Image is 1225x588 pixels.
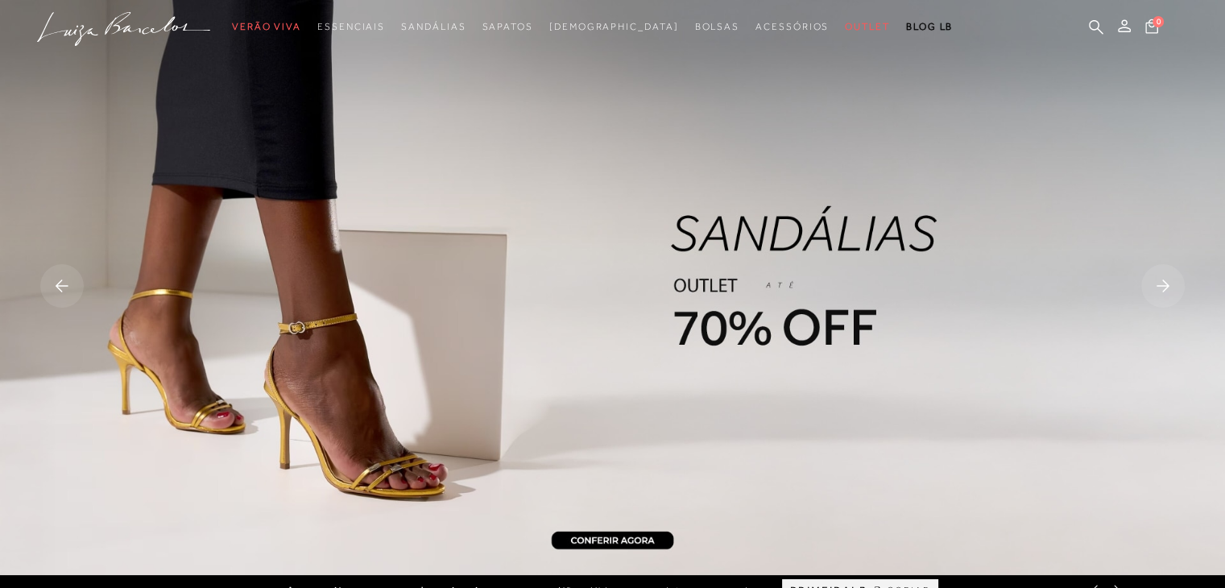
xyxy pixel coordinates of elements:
a: categoryNavScreenReaderText [694,12,739,42]
a: BLOG LB [906,12,953,42]
a: noSubCategoriesText [549,12,679,42]
span: Acessórios [755,21,829,32]
button: 0 [1140,18,1163,39]
span: Sapatos [482,21,532,32]
span: Sandálias [401,21,466,32]
a: categoryNavScreenReaderText [317,12,385,42]
a: categoryNavScreenReaderText [401,12,466,42]
span: [DEMOGRAPHIC_DATA] [549,21,679,32]
span: Outlet [845,21,890,32]
span: Verão Viva [232,21,301,32]
span: BLOG LB [906,21,953,32]
span: Essenciais [317,21,385,32]
span: 0 [1153,16,1164,27]
a: categoryNavScreenReaderText [755,12,829,42]
span: Bolsas [694,21,739,32]
a: categoryNavScreenReaderText [482,12,532,42]
a: categoryNavScreenReaderText [232,12,301,42]
a: categoryNavScreenReaderText [845,12,890,42]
